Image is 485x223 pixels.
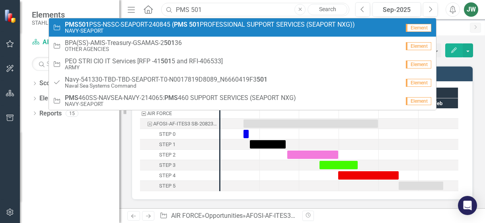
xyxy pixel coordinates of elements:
[39,94,66,103] a: Elements
[140,181,219,191] div: STEP 5
[39,109,62,118] a: Reports
[406,61,431,68] span: Element
[65,21,355,28] span: PSS-NSSC-SEAPORT-240845 ( PROFESSIONAL SUPPORT SERVICES (SEAPORT NXG))
[65,83,267,89] small: Naval Sea Systems Command
[250,140,286,149] div: Task: Start date: 2024-09-23 End date: 2024-10-21
[464,2,478,17] button: JW
[171,212,202,219] a: AIR FORCE
[140,139,219,150] div: STEP 1
[159,129,175,139] div: STEP 0
[4,9,18,23] img: ClearPoint Strategy
[140,119,219,129] div: Task: Start date: 2024-09-18 End date: 2024-12-31
[65,58,223,65] span: PEO STRI CIO IT Services [RFP -41 5 and RFI-406533]
[161,3,349,17] input: Search ClearPoint...
[406,79,431,87] span: Element
[159,181,175,191] div: STEP 5
[159,160,175,170] div: STEP 3
[189,21,200,28] strong: 501
[372,2,421,17] button: Sep-2025
[160,211,296,221] div: » »
[39,79,72,88] a: Scorecards
[406,97,431,105] span: Element
[140,150,219,160] div: STEP 2
[32,38,111,47] a: AIR FORCE
[140,170,219,181] div: Task: Start date: 2024-11-30 End date: 2025-01-16
[406,24,431,32] span: Element
[375,5,418,15] div: Sep-2025
[32,57,111,71] input: Search Below...
[338,171,399,180] div: Task: Start date: 2024-11-30 End date: 2025-01-16
[65,94,296,102] span: 460SS-NAVSEA-NAVY-214065: 460 SUPPORT SERVICES (SEAPORT NXG)
[140,108,219,119] div: Task: AIR FORCE Start date: 2024-09-18 End date: 2024-09-19
[319,161,358,169] div: Task: Start date: 2024-11-16 End date: 2024-12-15
[65,46,182,52] small: OTHER AGENCIES
[140,181,219,191] div: Task: Start date: 2025-01-16 End date: 2025-02-18
[49,55,436,73] a: PEO STRI CIO IT Services [RFP -415015 and RFI-406533]ARMYElement
[257,76,267,83] strong: 501
[164,94,178,102] strong: PMS
[174,21,187,28] strong: PMS
[419,98,458,109] div: Feb
[140,150,219,160] div: Task: Start date: 2024-10-22 End date: 2024-11-30
[164,39,175,47] strong: 501
[159,150,175,160] div: STEP 2
[66,110,78,117] div: 15
[159,139,175,150] div: STEP 1
[287,151,338,159] div: Task: Start date: 2024-10-22 End date: 2024-11-30
[49,37,436,55] a: BPA(SS)-AMIS-Treasury-GSAMAS-250136OTHER AGENCIESElement
[243,119,378,128] div: Task: Start date: 2024-09-18 End date: 2024-12-31
[140,160,219,170] div: Task: Start date: 2024-11-16 End date: 2024-12-15
[140,129,219,139] div: Task: Start date: 2024-09-18 End date: 2024-09-22
[32,20,77,26] small: STAHL Companies
[140,119,219,129] div: AFOSI-AF-ITES3 SB-208239 (Professional IT Support Services)
[140,160,219,170] div: STEP 3
[32,10,77,20] span: Elements
[140,129,219,139] div: STEP 0
[243,130,249,138] div: Task: Start date: 2024-09-18 End date: 2024-09-22
[399,182,443,190] div: Task: Start date: 2025-01-16 End date: 2025-02-18
[246,212,421,219] div: AFOSI-AF-ITES3 SB-208239 (Professional IT Support Services)
[49,18,436,37] a: PSS-NSSC-SEAPORT-240845 (PMS 501PROFESSIONAL SUPPORT SERVICES (SEAPORT NXG))NAVY-SEAPORTElement
[308,4,347,15] a: Search
[65,28,355,34] small: NAVY-SEAPORT
[65,101,296,107] small: NAVY-SEAPORT
[140,108,219,119] div: AIR FORCE
[153,119,217,129] div: AFOSI-AF-ITES3 SB-208239 (Professional IT Support Services)
[406,42,431,50] span: Element
[49,92,436,110] a: 460SS-NAVSEA-NAVY-214065:PMS460 SUPPORT SERVICES (SEAPORT NXG)NAVY-SEAPORTElement
[65,39,182,47] span: BPA(SS)-AMIS-Treasury-GSAMAS-2 36
[49,73,436,92] a: Navy-541330-TBD-TBD-SEAPORT-T0-N0017819D8089_N6660419F3501Naval Sea Systems CommandElement
[140,170,219,181] div: STEP 4
[161,57,171,65] strong: 501
[458,196,477,215] div: Open Intercom Messenger
[65,65,223,70] small: ARMY
[205,212,243,219] a: Opportunities
[159,170,175,181] div: STEP 4
[147,108,172,119] div: AIR FORCE
[65,76,267,83] span: Navy-541330-TBD-TBD-SEAPORT-T0-N0017819D8089_N6660419F3
[140,139,219,150] div: Task: Start date: 2024-09-23 End date: 2024-10-21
